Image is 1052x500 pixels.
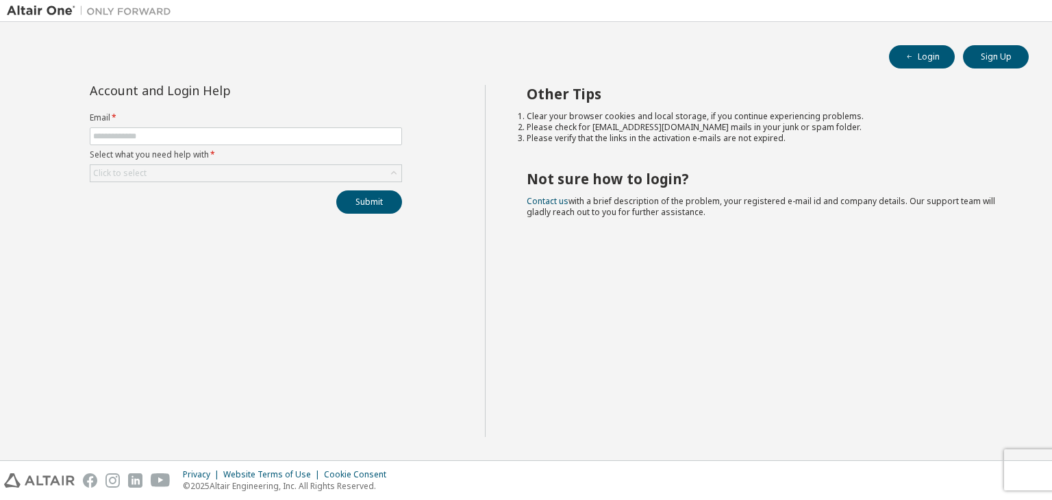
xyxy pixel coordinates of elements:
img: linkedin.svg [128,473,142,488]
div: Account and Login Help [90,85,340,96]
button: Sign Up [963,45,1029,68]
img: instagram.svg [105,473,120,488]
label: Select what you need help with [90,149,402,160]
div: Privacy [183,469,223,480]
a: Contact us [527,195,568,207]
button: Submit [336,190,402,214]
h2: Not sure how to login? [527,170,1005,188]
li: Clear your browser cookies and local storage, if you continue experiencing problems. [527,111,1005,122]
img: Altair One [7,4,178,18]
div: Cookie Consent [324,469,394,480]
li: Please check for [EMAIL_ADDRESS][DOMAIN_NAME] mails in your junk or spam folder. [527,122,1005,133]
img: youtube.svg [151,473,171,488]
li: Please verify that the links in the activation e-mails are not expired. [527,133,1005,144]
span: with a brief description of the problem, your registered e-mail id and company details. Our suppo... [527,195,995,218]
img: facebook.svg [83,473,97,488]
img: altair_logo.svg [4,473,75,488]
div: Click to select [93,168,147,179]
p: © 2025 Altair Engineering, Inc. All Rights Reserved. [183,480,394,492]
label: Email [90,112,402,123]
button: Login [889,45,955,68]
h2: Other Tips [527,85,1005,103]
div: Click to select [90,165,401,182]
div: Website Terms of Use [223,469,324,480]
